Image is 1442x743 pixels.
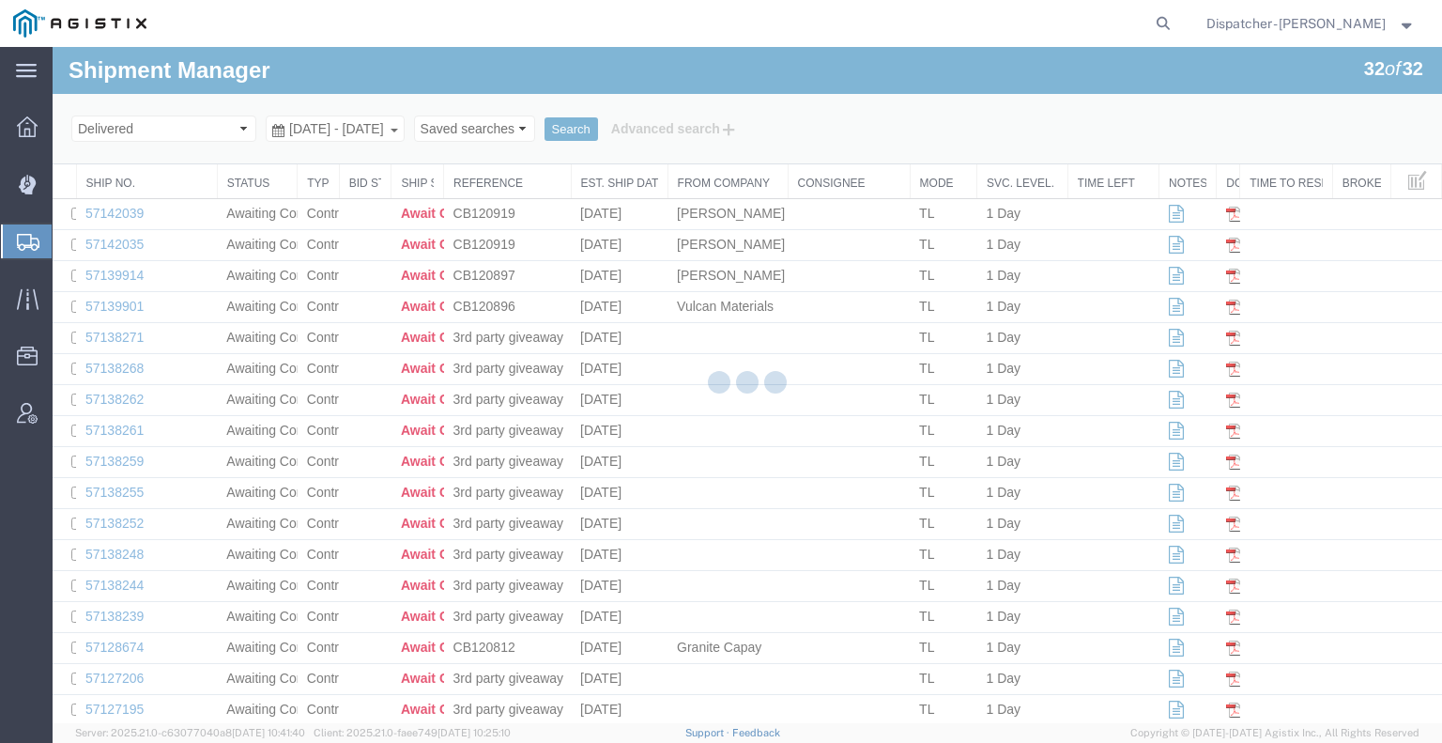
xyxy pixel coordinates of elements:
span: [DATE] 10:25:10 [437,727,511,738]
span: Client: 2025.21.0-faee749 [314,727,511,738]
a: Feedback [732,727,780,738]
span: Dispatcher - Cameron Bowman [1206,13,1386,34]
a: Support [685,727,732,738]
span: Server: 2025.21.0-c63077040a8 [75,727,305,738]
button: Dispatcher - [PERSON_NAME] [1205,12,1417,35]
span: [DATE] 10:41:40 [232,727,305,738]
span: Copyright © [DATE]-[DATE] Agistix Inc., All Rights Reserved [1130,725,1419,741]
img: logo [13,9,146,38]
